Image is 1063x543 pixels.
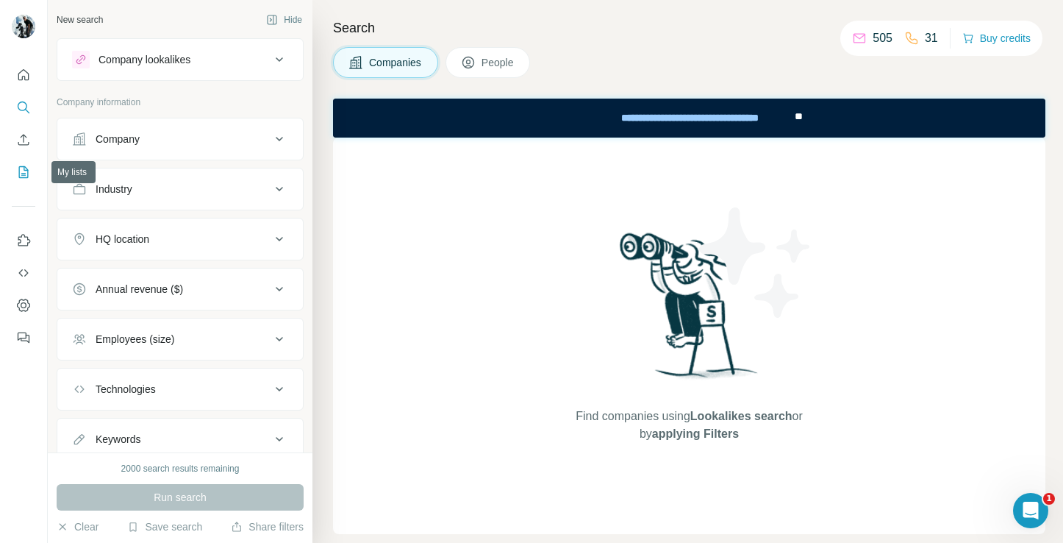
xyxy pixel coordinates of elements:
div: Technologies [96,382,156,397]
button: Search [12,94,35,121]
div: Annual revenue ($) [96,282,183,297]
button: Annual revenue ($) [57,271,303,307]
button: Share filters [231,519,304,534]
button: Quick start [12,62,35,88]
span: 1 [1043,493,1055,505]
div: Company [96,132,140,146]
div: Keywords [96,432,140,447]
button: Save search [127,519,202,534]
p: Company information [57,96,304,109]
img: Surfe Illustration - Woman searching with binoculars [613,229,766,393]
span: Find companies using or by [571,408,806,443]
button: Buy credits [962,28,1031,49]
button: Clear [57,519,99,534]
button: Dashboard [12,292,35,319]
div: New search [57,13,103,26]
h4: Search [333,18,1045,38]
button: Keywords [57,422,303,457]
div: Company lookalikes [99,52,190,67]
button: My lists [12,159,35,185]
button: Feedback [12,324,35,351]
div: HQ location [96,232,149,246]
iframe: Intercom live chat [1013,493,1048,528]
button: Employees (size) [57,322,303,357]
button: Company [57,121,303,157]
span: Lookalikes search [690,410,792,422]
button: Hide [256,9,312,31]
button: Industry [57,171,303,207]
div: 2000 search results remaining [121,462,240,475]
button: Technologies [57,372,303,407]
button: Company lookalikes [57,42,303,77]
span: applying Filters [652,427,739,440]
button: Use Surfe API [12,260,35,286]
div: Employees (size) [96,332,174,347]
p: 31 [925,29,938,47]
button: Enrich CSV [12,127,35,153]
button: Use Surfe on LinkedIn [12,227,35,254]
span: People [482,55,515,70]
span: Companies [369,55,423,70]
img: Surfe Illustration - Stars [690,196,822,329]
iframe: Banner [333,99,1045,138]
img: Avatar [12,15,35,38]
button: HQ location [57,221,303,257]
div: Industry [96,182,132,196]
p: 505 [873,29,892,47]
